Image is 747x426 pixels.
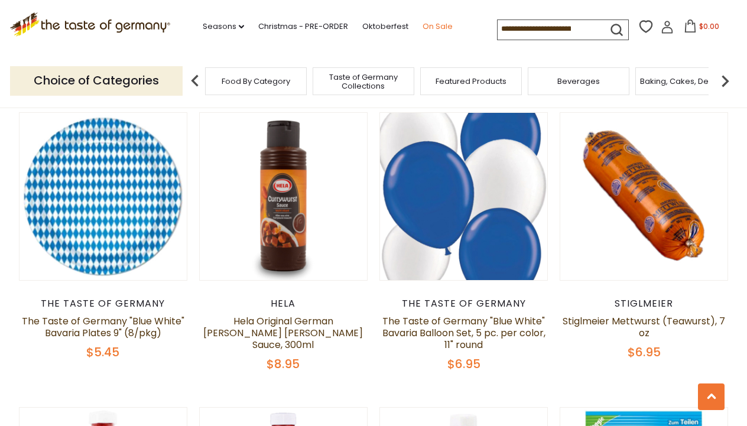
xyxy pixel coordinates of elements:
[362,20,408,33] a: Oktoberfest
[382,314,545,352] a: The Taste of Germany "Blue White" Bavaria Balloon Set, 5 pc. per color, 11" round
[20,113,187,280] img: The Taste of Germany "Blue White" Bavaria Plates 9" (8/pkg)
[676,19,726,37] button: $0.00
[380,113,547,280] img: The Taste of Germany "Blue White" Bavaria Balloon Set, 5 pc. per color, 11" round
[200,113,367,280] img: Hela Original German Curry Wurst Sauce, 300ml
[199,298,368,310] div: Hela
[560,113,727,280] img: Stiglmeier Mettwurst (Teawurst), 7 oz
[699,21,719,31] span: $0.00
[423,20,453,33] a: On Sale
[640,77,732,86] a: Baking, Cakes, Desserts
[563,314,725,340] a: Stiglmeier Mettwurst (Teawurst), 7 oz
[203,314,363,352] a: Hela Original German [PERSON_NAME] [PERSON_NAME] Sauce, 300ml
[10,66,183,95] p: Choice of Categories
[628,344,661,360] span: $6.95
[447,356,480,372] span: $6.95
[222,77,290,86] a: Food By Category
[379,298,548,310] div: The Taste of Germany
[22,314,184,340] a: The Taste of Germany "Blue White" Bavaria Plates 9" (8/pkg)
[19,298,187,310] div: The Taste of Germany
[267,356,300,372] span: $8.95
[258,20,348,33] a: Christmas - PRE-ORDER
[316,73,411,90] a: Taste of Germany Collections
[560,298,728,310] div: Stiglmeier
[183,69,207,93] img: previous arrow
[203,20,244,33] a: Seasons
[713,69,737,93] img: next arrow
[557,77,600,86] a: Beverages
[86,344,119,360] span: $5.45
[436,77,506,86] a: Featured Products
